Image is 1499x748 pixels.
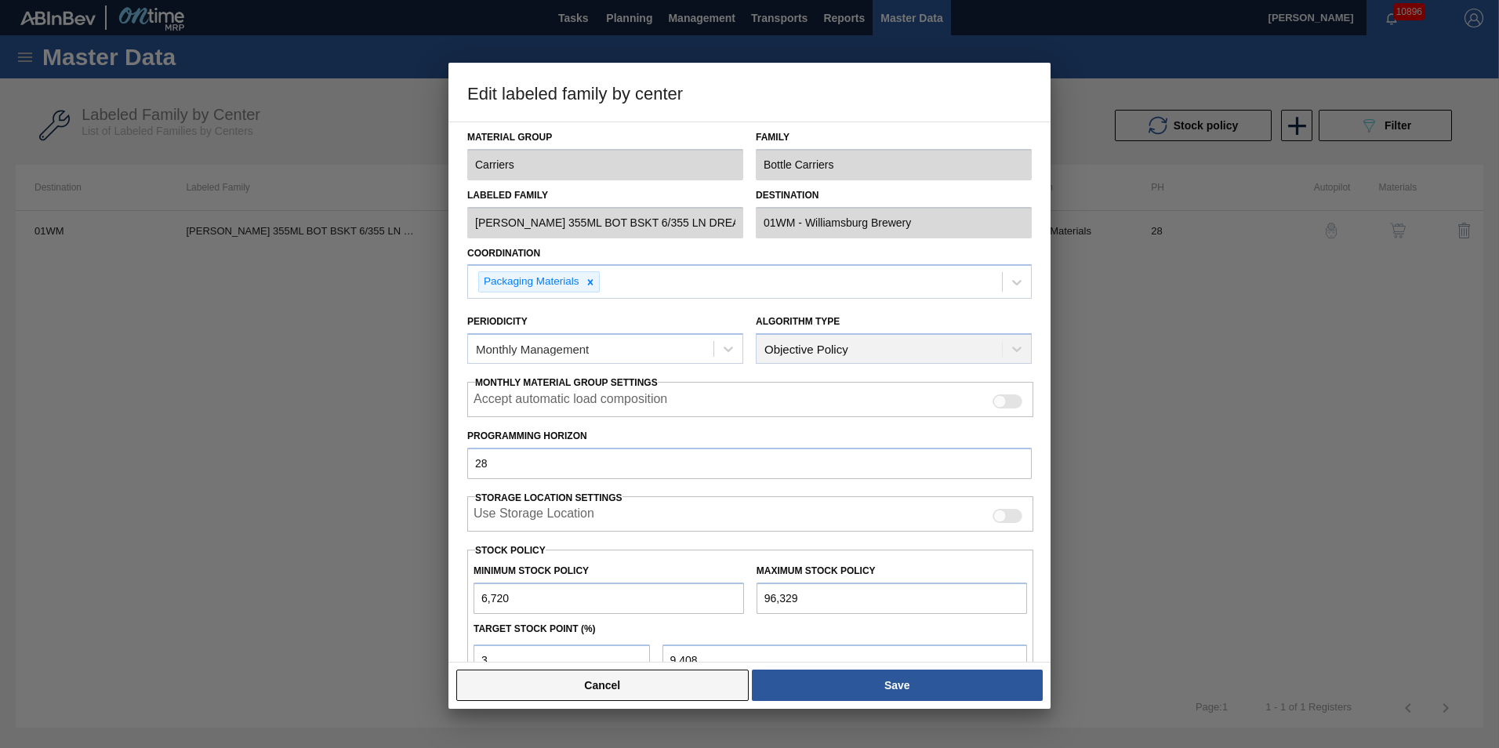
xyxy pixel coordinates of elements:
[456,670,749,701] button: Cancel
[448,63,1051,122] h3: Edit labeled family by center
[756,316,840,327] label: Algorithm Type
[475,377,658,388] span: Monthly Material Group Settings
[467,184,743,207] label: Labeled Family
[467,126,743,149] label: Material Group
[467,425,1032,448] label: Programming Horizon
[756,126,1032,149] label: Family
[474,623,596,634] label: Target Stock Point (%)
[474,565,589,576] label: Minimum Stock Policy
[474,392,667,411] label: Accept automatic load composition
[757,565,876,576] label: Maximum Stock Policy
[475,492,622,503] span: Storage Location Settings
[467,316,528,327] label: Periodicity
[476,343,589,356] div: Monthly Management
[756,184,1032,207] label: Destination
[474,507,594,525] label: When enabled, the system will display stocks from different storage locations.
[479,272,582,292] div: Packaging Materials
[467,248,540,259] label: Coordination
[475,545,546,556] label: Stock Policy
[752,670,1043,701] button: Save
